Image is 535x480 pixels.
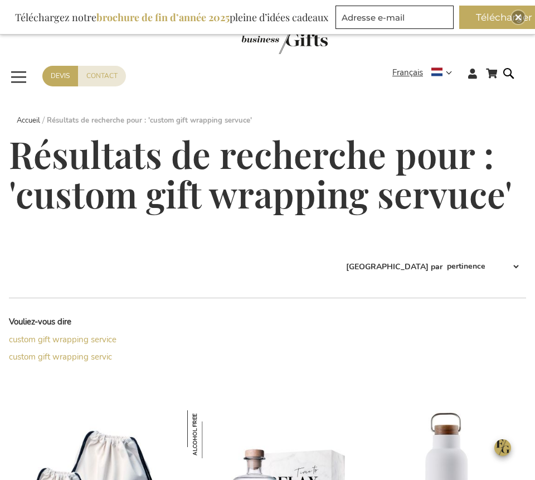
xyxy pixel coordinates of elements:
[9,17,535,57] a: store logo
[346,261,442,271] label: [GEOGRAPHIC_DATA] par
[392,66,459,79] div: Français
[515,14,522,21] img: Close
[187,410,235,458] img: Personalised Non-Alcoholic Gin & Tonic Set
[9,351,112,362] a: custom gift wrapping servic
[335,6,457,32] form: marketing offers and promotions
[392,66,423,79] span: Français
[96,11,230,24] b: brochure de fin d’année 2025
[9,130,512,218] span: Résultats de recherche pour : 'custom gift wrapping servuce'
[9,316,138,328] dt: Vouliez-vous dire
[512,11,525,24] div: Close
[10,6,333,29] div: Téléchargez notre pleine d’idées cadeaux
[9,334,116,345] a: custom gift wrapping service
[216,17,328,54] img: Exclusive Business gifts logo
[47,115,252,125] strong: Résultats de recherche pour : 'custom gift wrapping servuce'
[335,6,454,29] input: Adresse e-mail
[17,115,40,125] a: Accueil
[78,66,126,86] a: Contact
[42,66,78,86] a: Devis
